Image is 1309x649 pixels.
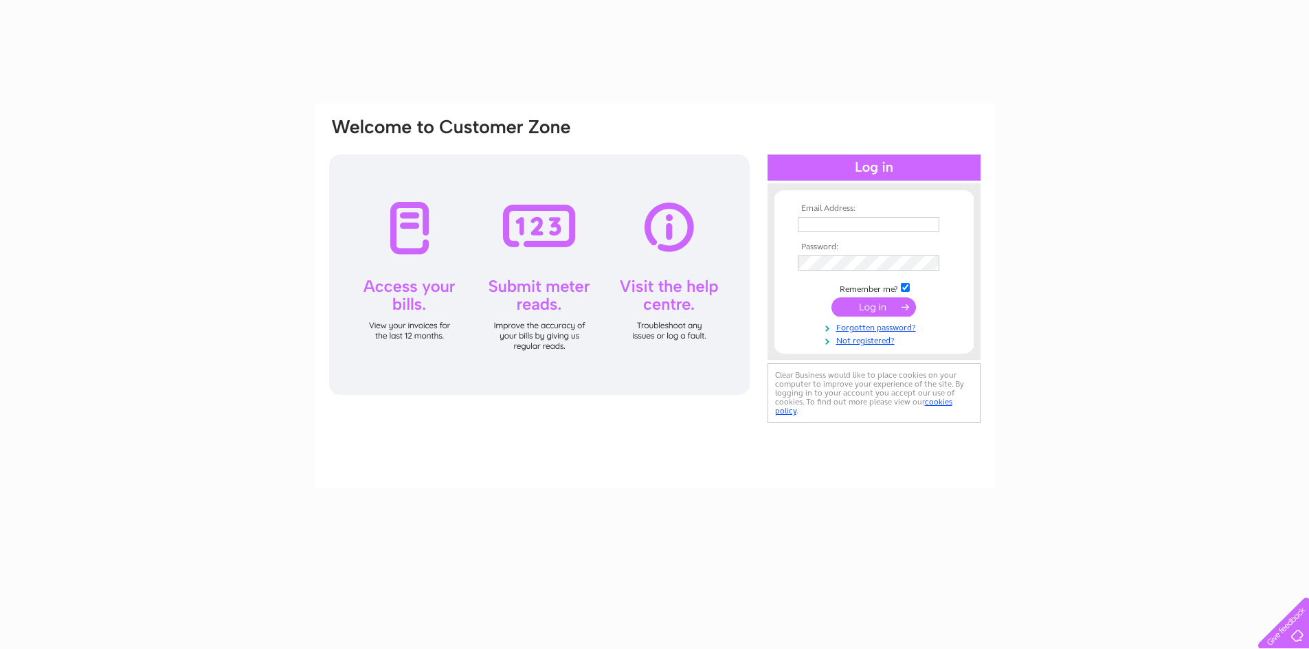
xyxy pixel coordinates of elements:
[794,204,954,214] th: Email Address:
[768,363,981,423] div: Clear Business would like to place cookies on your computer to improve your experience of the sit...
[798,333,954,346] a: Not registered?
[798,320,954,333] a: Forgotten password?
[794,281,954,295] td: Remember me?
[775,397,952,415] a: cookies policy
[831,297,916,317] input: Submit
[794,242,954,252] th: Password:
